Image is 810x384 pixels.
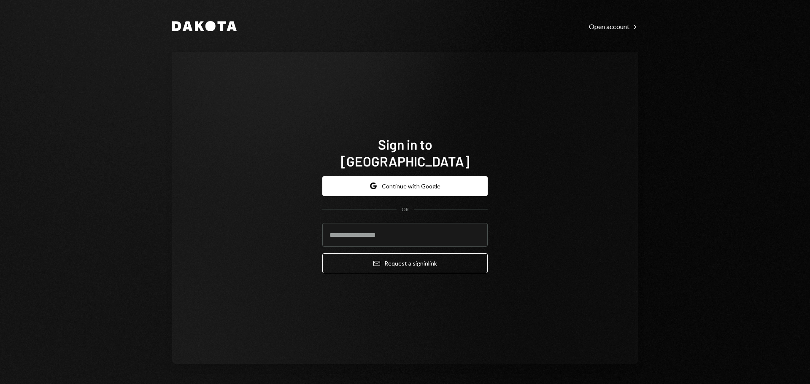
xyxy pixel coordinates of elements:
[322,176,488,196] button: Continue with Google
[589,21,638,31] a: Open account
[402,206,409,213] div: OR
[322,136,488,169] h1: Sign in to [GEOGRAPHIC_DATA]
[322,253,488,273] button: Request a signinlink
